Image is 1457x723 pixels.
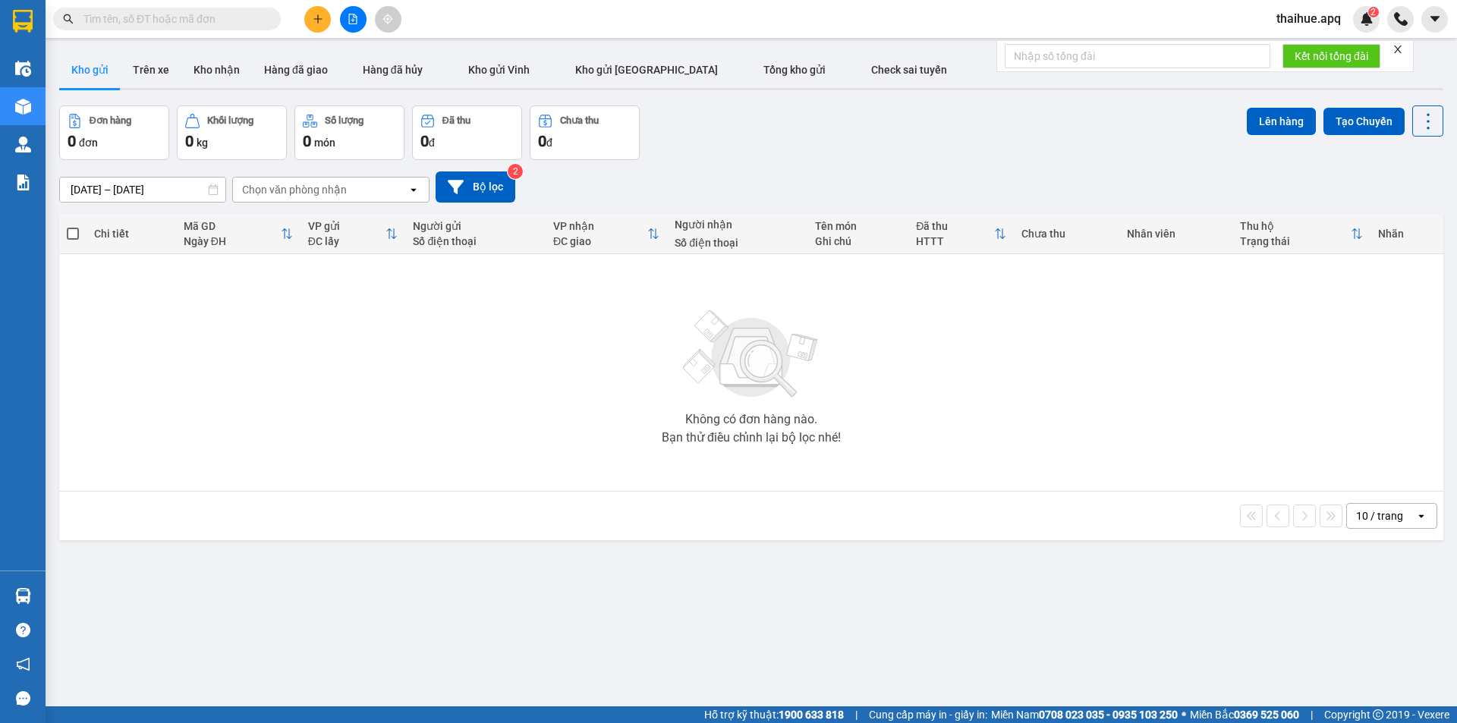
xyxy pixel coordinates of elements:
[1282,44,1380,68] button: Kết nối tổng đài
[1127,228,1225,240] div: Nhân viên
[413,220,538,232] div: Người gửi
[181,52,252,88] button: Kho nhận
[176,214,301,254] th: Toggle SortBy
[1421,6,1448,33] button: caret-down
[325,115,363,126] div: Số lượng
[675,301,827,407] img: svg+xml;base64,PHN2ZyBjbGFzcz0ibGlzdC1wbHVnX19zdmciIHhtbG5zPSJodHRwOi8vd3d3LnczLm9yZy8yMDAwL3N2Zy...
[1234,709,1299,721] strong: 0369 525 060
[779,709,844,721] strong: 1900 633 818
[468,64,530,76] span: Kho gửi Vinh
[1378,228,1436,240] div: Nhãn
[704,706,844,723] span: Hỗ trợ kỹ thuật:
[412,105,522,160] button: Đã thu0đ
[83,11,263,27] input: Tìm tên, số ĐT hoặc mã đơn
[871,64,947,76] span: Check sai tuyến
[1264,9,1353,28] span: thaihue.apq
[303,132,311,150] span: 0
[991,706,1178,723] span: Miền Nam
[436,171,515,203] button: Bộ lọc
[1311,706,1313,723] span: |
[68,132,76,150] span: 0
[1392,44,1403,55] span: close
[855,706,858,723] span: |
[94,228,168,240] div: Chi tiết
[413,235,538,247] div: Số điện thoại
[1394,12,1408,26] img: phone-icon
[685,413,817,426] div: Không có đơn hàng nào.
[675,218,800,231] div: Người nhận
[1190,706,1299,723] span: Miền Bắc
[1005,44,1270,68] input: Nhập số tổng đài
[304,6,331,33] button: plus
[314,137,335,149] span: món
[815,235,901,247] div: Ghi chú
[382,14,393,24] span: aim
[916,235,994,247] div: HTTT
[90,115,131,126] div: Đơn hàng
[348,14,358,24] span: file-add
[15,99,31,115] img: warehouse-icon
[340,6,367,33] button: file-add
[546,214,667,254] th: Toggle SortBy
[1232,214,1370,254] th: Toggle SortBy
[15,61,31,77] img: warehouse-icon
[1370,7,1376,17] span: 2
[252,52,340,88] button: Hàng đã giao
[1360,12,1374,26] img: icon-new-feature
[1247,108,1316,135] button: Lên hàng
[63,14,74,24] span: search
[13,10,33,33] img: logo-vxr
[121,52,181,88] button: Trên xe
[538,132,546,150] span: 0
[508,164,523,179] sup: 2
[363,64,423,76] span: Hàng đã hủy
[675,237,800,249] div: Số điện thoại
[184,220,281,232] div: Mã GD
[662,432,841,444] div: Bạn thử điều chỉnh lại bộ lọc nhé!
[197,137,208,149] span: kg
[815,220,901,232] div: Tên món
[60,178,225,202] input: Select a date range.
[1182,712,1186,718] span: ⚪️
[375,6,401,33] button: aim
[79,137,98,149] span: đơn
[420,132,429,150] span: 0
[429,137,435,149] span: đ
[408,184,420,196] svg: open
[1240,235,1350,247] div: Trạng thái
[869,706,987,723] span: Cung cấp máy in - giấy in:
[560,115,599,126] div: Chưa thu
[15,174,31,190] img: solution-icon
[301,214,406,254] th: Toggle SortBy
[207,115,253,126] div: Khối lượng
[185,132,194,150] span: 0
[59,52,121,88] button: Kho gửi
[242,182,347,197] div: Chọn văn phòng nhận
[1428,12,1442,26] span: caret-down
[908,214,1014,254] th: Toggle SortBy
[294,105,404,160] button: Số lượng0món
[1323,108,1405,135] button: Tạo Chuyến
[1295,48,1368,64] span: Kết nối tổng đài
[546,137,552,149] span: đ
[1368,7,1379,17] sup: 2
[184,235,281,247] div: Ngày ĐH
[16,623,30,637] span: question-circle
[553,235,647,247] div: ĐC giao
[308,220,386,232] div: VP gửi
[1240,220,1350,232] div: Thu hộ
[1415,510,1427,522] svg: open
[177,105,287,160] button: Khối lượng0kg
[313,14,323,24] span: plus
[763,64,826,76] span: Tổng kho gửi
[916,220,994,232] div: Đã thu
[1356,508,1403,523] div: 10 / trang
[1021,228,1112,240] div: Chưa thu
[59,105,169,160] button: Đơn hàng0đơn
[575,64,718,76] span: Kho gửi [GEOGRAPHIC_DATA]
[308,235,386,247] div: ĐC lấy
[1039,709,1178,721] strong: 0708 023 035 - 0935 103 250
[1373,709,1383,720] span: copyright
[553,220,647,232] div: VP nhận
[16,691,30,706] span: message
